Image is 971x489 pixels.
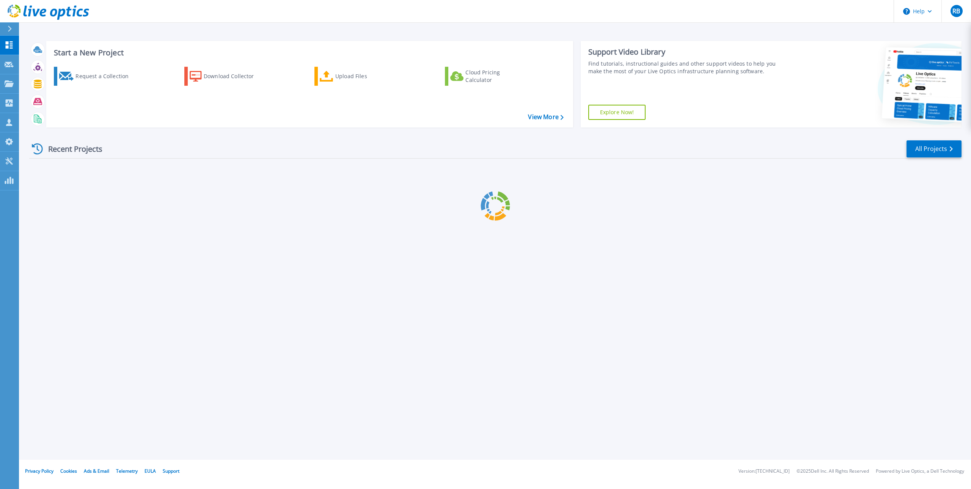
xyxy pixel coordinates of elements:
a: Download Collector [184,67,269,86]
li: © 2025 Dell Inc. All Rights Reserved [797,469,869,474]
li: Version: [TECHNICAL_ID] [738,469,790,474]
span: RB [952,8,960,14]
a: Support [163,468,179,474]
a: EULA [145,468,156,474]
a: Explore Now! [588,105,646,120]
h3: Start a New Project [54,49,563,57]
a: View More [528,113,563,121]
div: Download Collector [204,69,264,84]
a: Request a Collection [54,67,138,86]
a: Privacy Policy [25,468,53,474]
a: Upload Files [314,67,399,86]
div: Request a Collection [75,69,136,84]
a: All Projects [907,140,962,157]
div: Recent Projects [29,140,113,158]
a: Cloud Pricing Calculator [445,67,529,86]
li: Powered by Live Optics, a Dell Technology [876,469,964,474]
div: Cloud Pricing Calculator [465,69,526,84]
a: Ads & Email [84,468,109,474]
div: Find tutorials, instructional guides and other support videos to help you make the most of your L... [588,60,785,75]
div: Upload Files [335,69,396,84]
a: Telemetry [116,468,138,474]
div: Support Video Library [588,47,785,57]
a: Cookies [60,468,77,474]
